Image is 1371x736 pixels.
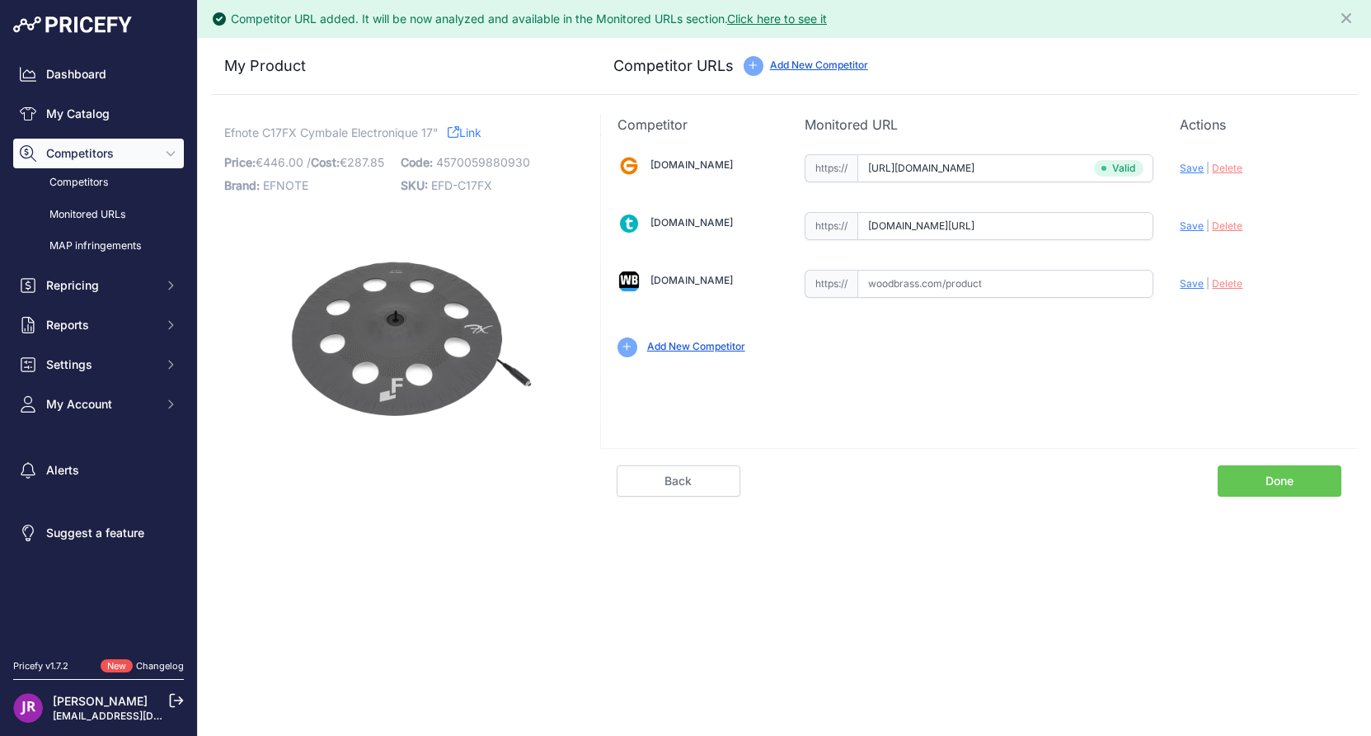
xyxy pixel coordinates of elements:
[224,122,439,143] span: Efnote C17FX Cymbale Electronique 17"
[224,178,260,192] span: Brand:
[448,122,481,143] a: Link
[805,154,857,182] span: https://
[613,54,734,78] h3: Competitor URLs
[1206,219,1209,232] span: |
[401,155,433,169] span: Code:
[13,232,184,261] a: MAP infringements
[805,212,857,240] span: https://
[13,99,184,129] a: My Catalog
[13,350,184,380] button: Settings
[13,389,184,419] button: My Account
[46,277,154,294] span: Repricing
[46,356,154,373] span: Settings
[1180,219,1204,232] span: Save
[431,178,492,192] span: EFD-C17FX
[13,59,184,639] nav: Sidebar
[13,168,184,197] a: Competitors
[1206,162,1209,174] span: |
[1212,162,1242,174] span: Delete
[46,145,154,162] span: Competitors
[1218,465,1341,497] a: Done
[1212,219,1242,232] span: Delete
[53,694,148,708] a: [PERSON_NAME]
[13,201,184,229] a: Monitored URLs
[805,115,1153,134] p: Monitored URL
[770,59,868,71] a: Add New Competitor
[136,660,184,672] a: Changelog
[347,155,384,169] span: 287.85
[650,216,733,229] a: [DOMAIN_NAME]
[46,396,154,413] span: My Account
[263,155,303,169] span: 446.00
[13,59,184,89] a: Dashboard
[13,271,184,300] button: Repricing
[1338,7,1358,26] button: Close
[1180,277,1204,290] span: Save
[617,115,779,134] p: Competitor
[727,12,827,26] a: Click here to see it
[617,465,740,497] a: Back
[13,518,184,548] a: Suggest a feature
[231,11,827,27] div: Competitor URL added. It will be now analyzed and available in the Monitored URLs section.
[1212,277,1242,290] span: Delete
[307,155,384,169] span: / €
[13,455,184,485] a: Alerts
[53,710,225,722] a: [EMAIL_ADDRESS][DOMAIN_NAME]
[13,139,184,168] button: Competitors
[224,155,256,169] span: Price:
[46,317,154,333] span: Reports
[650,158,733,171] a: [DOMAIN_NAME]
[805,270,857,298] span: https://
[1180,115,1341,134] p: Actions
[224,54,567,78] h3: My Product
[224,151,391,174] p: €
[1180,162,1204,174] span: Save
[857,154,1153,182] input: gear4music.fr/product
[13,310,184,340] button: Reports
[263,178,308,192] span: EFNOTE
[13,17,132,33] img: Pricefy Logo
[436,155,530,169] span: 4570059880930
[13,659,68,673] div: Pricefy v1.7.2
[650,274,733,286] a: [DOMAIN_NAME]
[101,659,133,673] span: New
[857,270,1153,298] input: woodbrass.com/product
[647,340,745,352] a: Add New Competitor
[311,155,340,169] span: Cost:
[401,178,428,192] span: SKU:
[1206,277,1209,290] span: |
[857,212,1153,240] input: thomann.fr/product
